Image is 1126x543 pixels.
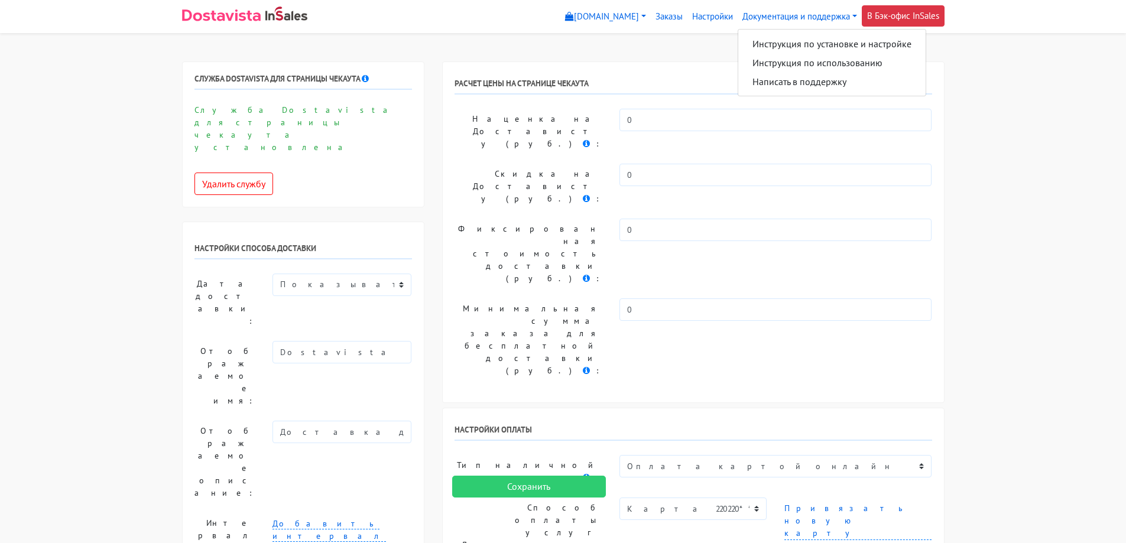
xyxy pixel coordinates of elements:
img: InSales [265,6,308,21]
label: Отображаемое описание: [186,421,264,503]
label: Минимальная сумма заказа для бесплатной доставки (руб.) : [446,298,611,381]
p: Служба Dostavista для страницы чекаута установлена [194,104,412,154]
a: Настройки [687,5,738,28]
a: Заказы [651,5,687,28]
img: Dostavista - срочная курьерская служба доставки [182,9,261,21]
a: Добавить интервал [272,518,386,542]
a: Инструкция по установке и настройке [738,34,926,53]
h6: Настройки способа доставки [194,243,412,259]
label: Дата доставки: [186,274,264,331]
a: Привязать новую карту [784,502,932,540]
label: Скидка на Достависту (руб.) : [446,164,611,209]
a: Написать в поддержку [738,72,926,91]
a: В Бэк-офис InSales [862,5,945,27]
a: Документация и поддержка [738,5,862,28]
label: Наценка на Достависту (руб.) : [446,109,611,154]
a: Инструкция по использованию [738,53,926,72]
button: Удалить службу [194,173,273,195]
input: Сохранить [452,476,606,498]
label: Фиксированная стоимость доставки (руб.) : [446,219,611,289]
a: [DOMAIN_NAME] [560,5,651,28]
label: Отображаемое имя: [186,341,264,411]
label: Тип наличной оплаты : [446,455,611,488]
div: Документация и поддержка [738,29,926,96]
h6: Служба Dostavista для страницы чекаута [194,74,412,90]
h6: Настройки оплаты [455,425,932,441]
h6: РАСЧЕТ ЦЕНЫ НА СТРАНИЦЕ ЧЕКАУТА [455,79,932,95]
